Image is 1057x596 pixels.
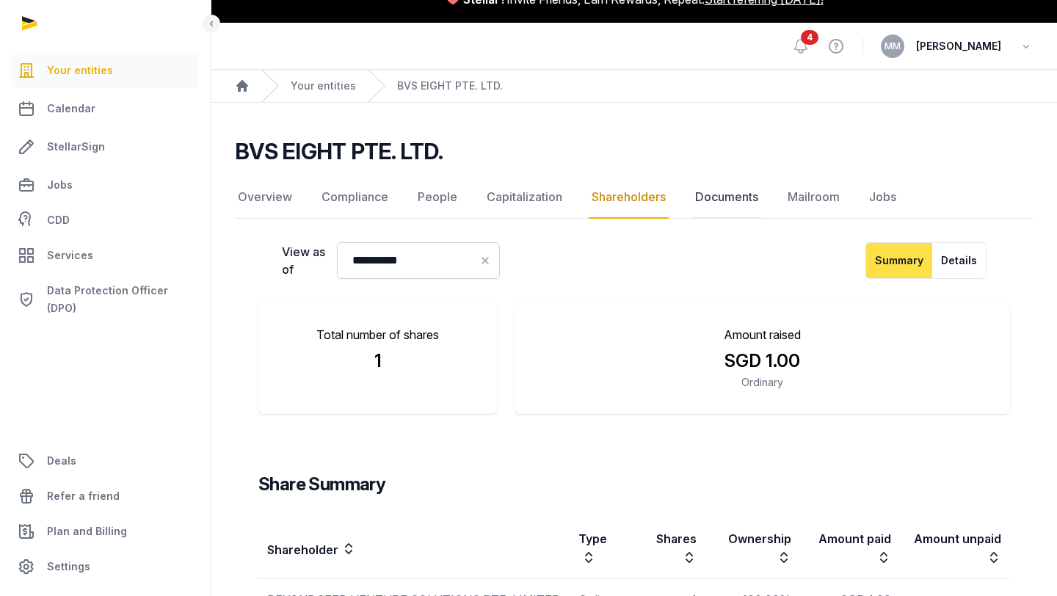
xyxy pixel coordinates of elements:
[881,34,904,58] button: MM
[12,206,199,235] a: CDD
[319,176,391,219] a: Compliance
[235,138,443,164] h2: BVS EIGHT PTE. LTD.
[866,176,899,219] a: Jobs
[12,549,199,584] a: Settings
[12,443,199,479] a: Deals
[12,514,199,549] a: Plan and Billing
[692,176,761,219] a: Documents
[47,523,127,540] span: Plan and Billing
[47,452,76,470] span: Deals
[282,326,473,344] p: Total number of shares
[12,91,199,126] a: Calendar
[785,176,843,219] a: Mailroom
[415,176,460,219] a: People
[570,520,633,579] th: Type
[12,479,199,514] a: Refer a friend
[291,79,356,93] a: Your entities
[885,42,901,51] span: MM
[47,211,70,229] span: CDD
[12,238,199,273] a: Services
[235,176,1034,219] nav: Tabs
[235,176,295,219] a: Overview
[724,350,800,371] span: SGD 1.00
[47,487,120,505] span: Refer a friend
[47,558,90,575] span: Settings
[47,138,105,156] span: StellarSign
[211,70,1057,103] nav: Breadcrumb
[916,37,1001,55] span: [PERSON_NAME]
[12,53,199,88] a: Your entities
[12,129,199,164] a: StellarSign
[47,100,95,117] span: Calendar
[12,167,199,203] a: Jobs
[47,62,113,79] span: Your entities
[47,247,93,264] span: Services
[258,520,570,579] th: Shareholder
[397,79,503,93] a: BVS EIGHT PTE. LTD.
[484,176,565,219] a: Capitalization
[538,326,987,344] p: Amount raised
[47,176,73,194] span: Jobs
[932,242,987,279] button: Details
[47,282,193,317] span: Data Protection Officer (DPO)
[258,473,1010,496] h3: Share Summary
[705,520,800,579] th: Ownership
[865,242,933,279] button: Summary
[801,30,818,45] span: 4
[337,242,500,279] input: Datepicker input
[633,520,705,579] th: Shares
[741,376,783,388] span: Ordinary
[589,176,669,219] a: Shareholders
[12,276,199,323] a: Data Protection Officer (DPO)
[793,426,1057,596] iframe: Chat Widget
[282,349,473,373] div: 1
[282,243,325,278] label: View as of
